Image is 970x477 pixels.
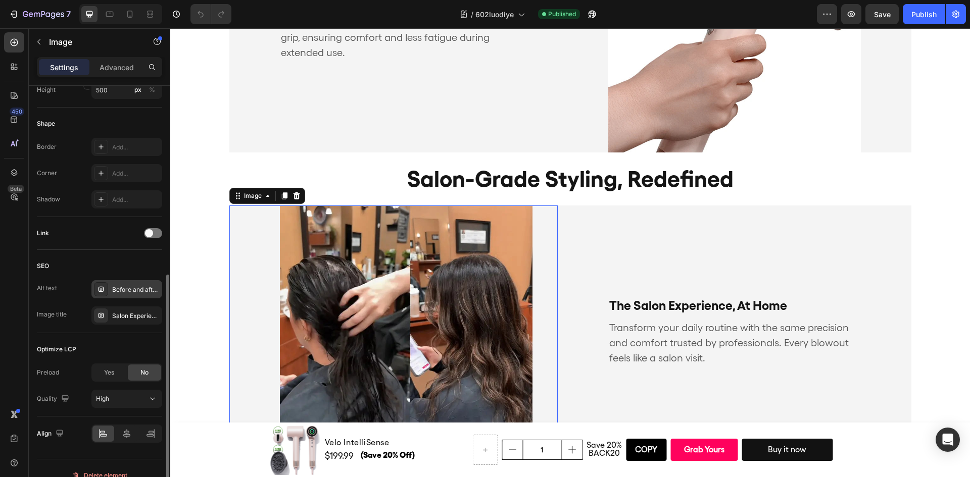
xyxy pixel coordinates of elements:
p: Advanced [100,62,134,73]
img: Before and after hair styling transformation in a salon, showing wet hair turned into smooth, vol... [110,177,362,430]
div: Quality [37,392,71,406]
span: Save 20% [416,412,452,421]
button: Copy [456,410,496,433]
p: Transform your daily routine with the same precision and comfort trusted by professionals. Every ... [439,292,690,337]
div: Before and after hair styling transformation in a salon, showing wet hair turned into smooth, vol... [112,285,160,294]
input: px% [91,81,162,99]
div: px [134,85,141,94]
div: Undo/Redo [190,4,231,24]
button: Buy it now [571,410,662,433]
input: quantity [352,412,392,431]
button: increment [392,412,412,431]
div: Add... [112,143,160,152]
iframe: Design area [170,28,970,477]
div: % [149,85,155,94]
div: Align [37,427,66,441]
span: 602luodiye [475,9,514,20]
button: decrement [332,412,352,431]
span: Save [874,10,891,19]
div: Add... [112,169,160,178]
div: Salon Experience at Home – Professional Blowout Results [112,311,160,321]
p: Settings [50,62,78,73]
div: Copy [465,414,487,429]
div: $199.99 [154,420,190,434]
div: Buy it now [598,414,636,429]
div: Preload [37,368,59,377]
p: The Salon Experience, At Home [439,270,690,285]
span: Published [548,10,576,19]
div: Add... [112,195,160,204]
button: High [91,390,162,408]
div: SEO [37,261,49,271]
div: Grab Yours [514,414,554,429]
div: Corner [37,169,57,178]
span: / [471,9,473,20]
button: % [132,84,144,96]
div: Shadow [37,195,60,204]
button: Publish [903,4,945,24]
p: (Save 20% Off) [190,420,297,435]
span: Yes [104,368,114,377]
span: No [140,368,149,377]
button: Save [865,4,899,24]
label: Height [37,85,56,94]
span: BACK20 [418,420,450,430]
div: Alt text [37,284,57,293]
div: Shape [37,119,55,128]
div: Publish [911,9,937,20]
div: 450 [10,108,24,116]
div: Beta [8,185,24,193]
div: Optimize LCP [37,345,76,354]
div: Link [37,229,49,238]
div: Image [72,163,93,172]
button: px [146,84,158,96]
button: 7 [4,4,75,24]
span: High [96,395,109,402]
h1: Velo IntelliSense [154,407,299,421]
div: Border [37,142,57,151]
div: Image title [37,310,67,319]
div: Open Intercom Messenger [936,428,960,452]
p: 7 [66,8,71,20]
p: Image [49,36,135,48]
button: Grab Yours [500,410,567,433]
